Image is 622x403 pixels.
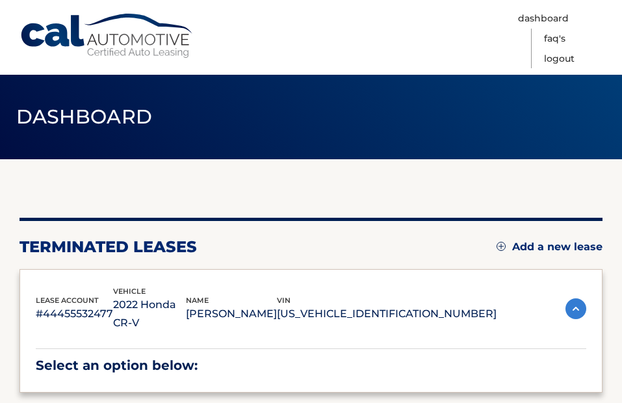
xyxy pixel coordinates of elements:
[544,49,575,69] a: Logout
[544,29,565,49] a: FAQ's
[277,305,497,323] p: [US_VEHICLE_IDENTIFICATION_NUMBER]
[36,305,113,323] p: #44455532477
[36,296,99,305] span: lease account
[19,237,197,257] h2: terminated leases
[113,287,146,296] span: vehicle
[36,354,586,377] p: Select an option below:
[16,105,153,129] span: Dashboard
[186,296,209,305] span: name
[186,305,277,323] p: [PERSON_NAME]
[518,8,569,29] a: Dashboard
[277,296,291,305] span: vin
[565,298,586,319] img: accordion-active.svg
[113,296,186,332] p: 2022 Honda CR-V
[19,13,195,59] a: Cal Automotive
[497,242,506,251] img: add.svg
[497,240,603,253] a: Add a new lease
